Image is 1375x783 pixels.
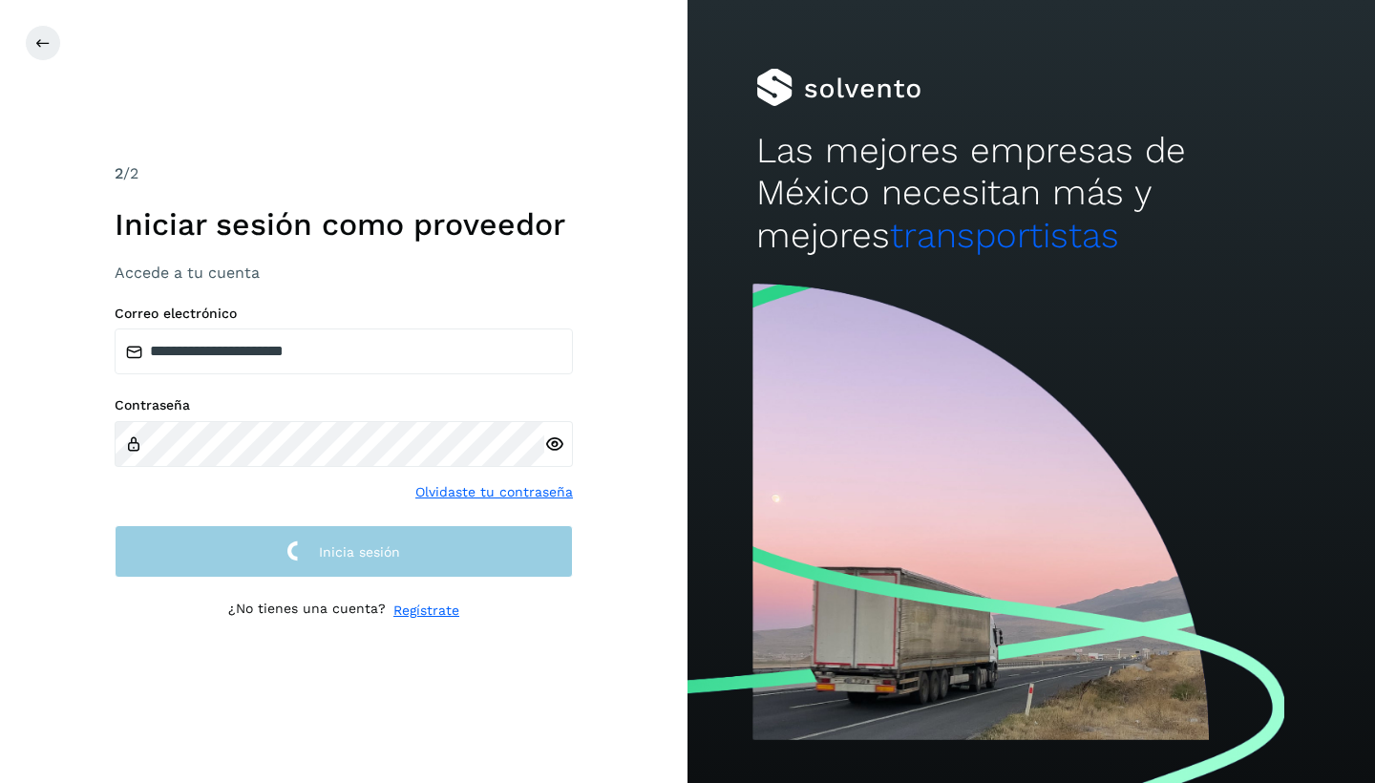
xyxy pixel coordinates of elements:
[415,482,573,502] a: Olvidaste tu contraseña
[115,162,573,185] div: /2
[115,306,573,322] label: Correo electrónico
[115,397,573,413] label: Contraseña
[115,264,573,282] h3: Accede a tu cuenta
[115,525,573,578] button: Inicia sesión
[393,601,459,621] a: Regístrate
[115,206,573,243] h1: Iniciar sesión como proveedor
[319,545,400,559] span: Inicia sesión
[228,601,386,621] p: ¿No tienes una cuenta?
[890,215,1119,256] span: transportistas
[756,130,1306,257] h2: Las mejores empresas de México necesitan más y mejores
[115,164,123,182] span: 2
